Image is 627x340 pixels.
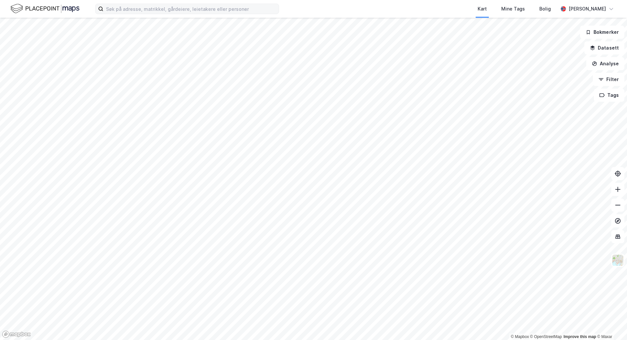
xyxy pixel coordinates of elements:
div: [PERSON_NAME] [569,5,606,13]
div: Kart [478,5,487,13]
iframe: Chat Widget [594,308,627,340]
div: Bolig [539,5,551,13]
input: Søk på adresse, matrikkel, gårdeiere, leietakere eller personer [103,4,279,14]
div: Mine Tags [501,5,525,13]
img: logo.f888ab2527a4732fd821a326f86c7f29.svg [11,3,79,14]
